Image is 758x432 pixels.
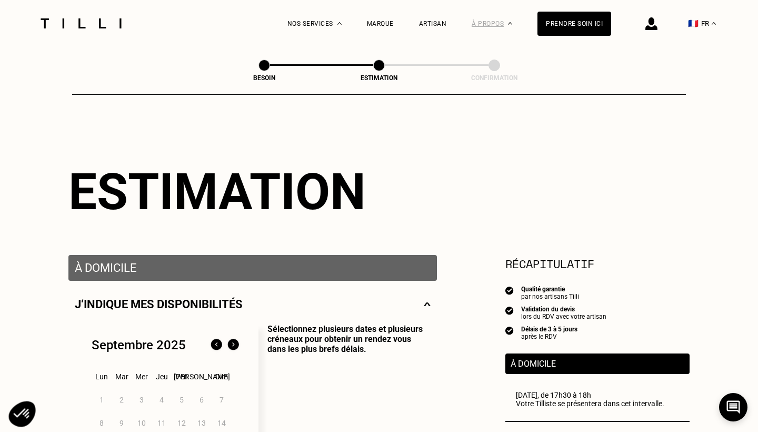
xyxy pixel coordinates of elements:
section: Récapitulatif [505,255,690,272]
img: icon list info [505,286,514,295]
span: 🇫🇷 [688,18,699,28]
img: svg+xml;base64,PHN2ZyBmaWxsPSJub25lIiBoZWlnaHQ9IjE0IiB2aWV3Qm94PSIwIDAgMjggMTQiIHdpZHRoPSIyOCIgeG... [424,298,431,311]
img: icon list info [505,326,514,335]
p: À domicile [511,359,684,369]
p: J‘indique mes disponibilités [75,298,243,311]
a: Prendre soin ici [537,12,611,36]
img: Menu déroulant [337,22,342,25]
div: Estimation [326,74,432,82]
img: Menu déroulant à propos [508,22,512,25]
a: Marque [367,20,394,27]
img: Mois précédent [208,337,225,354]
div: Septembre 2025 [92,338,186,352]
div: par nos artisans Tilli [521,293,579,300]
div: Qualité garantie [521,286,579,293]
a: Artisan [419,20,447,27]
img: icon list info [505,306,514,315]
div: Validation du devis [521,306,606,313]
div: Estimation [68,162,690,221]
img: Logo du service de couturière Tilli [37,18,125,28]
img: menu déroulant [712,22,716,25]
div: Besoin [212,74,317,82]
div: après le RDV [521,333,577,340]
p: Votre Tilliste se présentera dans cet intervalle. [516,399,679,408]
div: lors du RDV avec votre artisan [521,313,606,320]
div: [DATE], de 17h30 à 18h [516,391,679,408]
p: À domicile [75,261,431,274]
img: icône connexion [645,17,657,30]
img: Mois suivant [225,337,242,354]
div: Délais de 3 à 5 jours [521,326,577,333]
div: Confirmation [442,74,547,82]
